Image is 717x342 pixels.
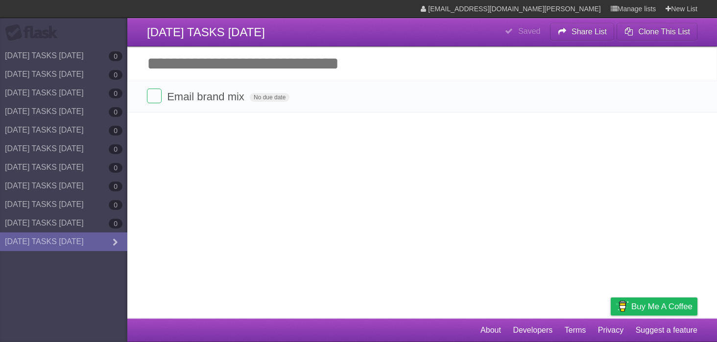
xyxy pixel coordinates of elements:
[518,27,540,35] b: Saved
[109,144,122,154] b: 0
[550,23,615,41] button: Share List
[638,27,690,36] b: Clone This List
[109,182,122,191] b: 0
[5,24,64,42] div: Flask
[147,89,162,103] label: Done
[572,27,607,36] b: Share List
[611,297,697,316] a: Buy me a coffee
[109,126,122,136] b: 0
[109,89,122,98] b: 0
[109,51,122,61] b: 0
[109,70,122,80] b: 0
[109,107,122,117] b: 0
[147,25,265,39] span: [DATE] TASKS [DATE]
[167,91,247,103] span: Email brand mix
[109,219,122,228] b: 0
[616,298,629,315] img: Buy me a coffee
[109,163,122,173] b: 0
[109,200,122,210] b: 0
[631,298,693,315] span: Buy me a coffee
[480,321,501,340] a: About
[598,321,623,340] a: Privacy
[636,321,697,340] a: Suggest a feature
[250,93,289,102] span: No due date
[565,321,586,340] a: Terms
[617,23,697,41] button: Clone This List
[513,321,552,340] a: Developers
